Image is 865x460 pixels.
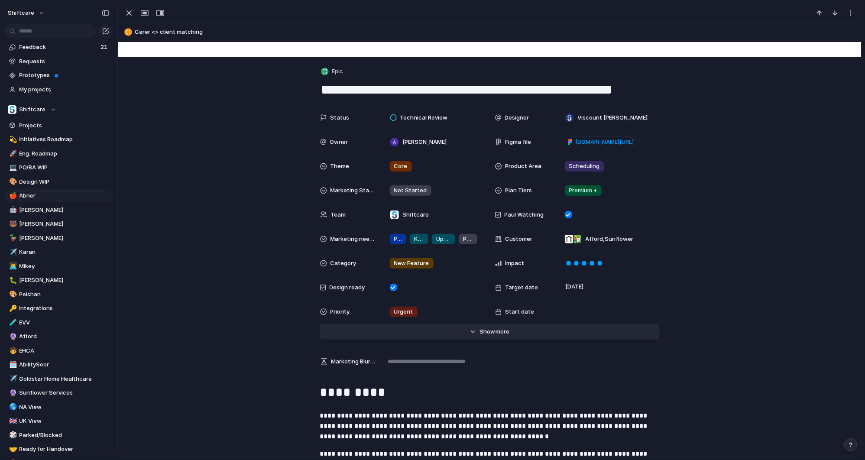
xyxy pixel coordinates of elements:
span: Initiatives Roadmap [19,135,110,144]
span: [DOMAIN_NAME][URL] [576,138,634,146]
a: 🦆[PERSON_NAME] [4,232,113,245]
span: Target date [505,283,538,292]
span: [DATE] [564,282,586,292]
a: 🎨Peishan [4,288,113,301]
a: ✈️Karan [4,246,113,259]
a: 🐻[PERSON_NAME] [4,217,113,230]
span: Not Started [394,186,427,195]
button: 🔮 [8,332,16,341]
span: Sunflower Services [19,389,110,397]
span: EHCA [19,347,110,355]
div: 🐛[PERSON_NAME] [4,274,113,287]
button: Epic [319,65,346,78]
span: Afford [19,332,110,341]
a: 🔮Sunflower Services [4,386,113,399]
span: Product Area [505,162,542,171]
div: 🤖 [9,205,15,215]
span: Epic [332,67,343,76]
button: 🐻 [8,220,16,228]
button: Carer <> client matching [122,25,858,39]
a: 🌎NA View [4,401,113,414]
span: Feedback [19,43,98,52]
button: 🦆 [8,234,16,243]
button: 🍎 [8,191,16,200]
span: Start date [505,308,535,316]
span: Marketing Status [330,186,376,195]
div: 💻 [9,163,15,173]
div: 🎨 [9,289,15,299]
span: Theme [330,162,350,171]
div: 🔮 [9,388,15,398]
button: 🔑 [8,304,16,313]
span: UK View [19,417,110,425]
div: ✈️ [9,247,15,257]
span: NA View [19,403,110,411]
span: Plan Tiers [505,186,532,195]
span: My projects [19,85,110,94]
div: 🇬🇧 [9,416,15,426]
span: Urgent [394,308,413,316]
button: Showmore [320,324,660,340]
a: 🎨Design WIP [4,175,113,188]
button: 🚀 [8,149,16,158]
a: 🤖[PERSON_NAME] [4,204,113,217]
a: 🎲Parked/Blocked [4,429,113,442]
a: 👨‍💻Mikey [4,260,113,273]
a: 🧒EHCA [4,344,113,357]
button: 🇬🇧 [8,417,16,425]
div: 🔮Afford [4,330,113,343]
a: 💻PO/BA WIP [4,161,113,174]
span: Integrations [19,304,110,313]
a: ✈️Goldstar Home Healthcare [4,373,113,385]
span: Status [330,113,350,122]
div: 🧪 [9,317,15,327]
span: [PERSON_NAME] [19,234,110,243]
span: Design ready [330,283,365,292]
button: 🎨 [8,290,16,299]
span: Parked/Blocked [19,431,110,440]
a: 💫Initiatives Roadmap [4,133,113,146]
button: ✈️ [8,375,16,383]
button: Shiftcare [4,103,113,116]
a: Feedback21 [4,41,113,54]
div: 🧪EVV [4,316,113,329]
a: 🇬🇧UK View [4,415,113,428]
div: 👨‍💻 [9,261,15,271]
span: Figma file [505,138,531,146]
span: 21 [100,43,109,52]
div: 🧒 [9,346,15,356]
div: 🍎 [9,191,15,201]
a: My projects [4,83,113,96]
span: Design WIP [19,178,110,186]
button: 🗓️ [8,360,16,369]
button: ✈️ [8,248,16,256]
button: 🤖 [8,206,16,214]
span: more [496,327,509,336]
span: PO/BA WIP [19,163,110,172]
a: 🚀Eng. Roadmap [4,147,113,160]
span: Pricing Line Item [463,235,473,243]
a: 🍎Abner [4,189,113,202]
span: Viscount [PERSON_NAME] [578,113,648,122]
span: AbilitySeer [19,360,110,369]
a: 🤝Ready for Handover [4,443,113,456]
div: 🎨 [9,177,15,187]
span: Team [331,211,346,219]
span: Customer [505,235,533,243]
span: New Feature [394,259,429,268]
span: Projects [19,121,110,130]
span: Goldstar Home Healthcare [19,375,110,383]
span: Carer <> client matching [135,28,858,36]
